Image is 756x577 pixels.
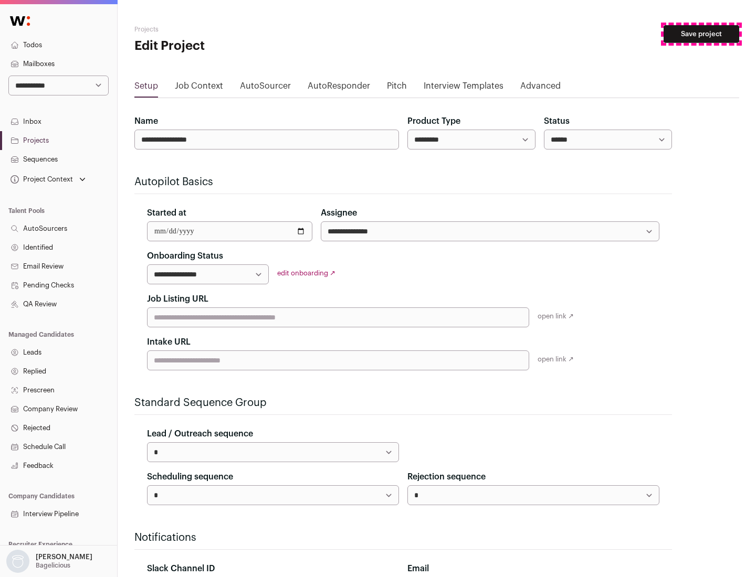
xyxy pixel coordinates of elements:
[4,550,94,573] button: Open dropdown
[134,25,336,34] h2: Projects
[134,175,672,189] h2: Autopilot Basics
[134,38,336,55] h1: Edit Project
[8,175,73,184] div: Project Context
[407,115,460,127] label: Product Type
[147,207,186,219] label: Started at
[147,336,191,348] label: Intake URL
[147,428,253,440] label: Lead / Outreach sequence
[664,25,739,43] button: Save project
[321,207,357,219] label: Assignee
[147,471,233,483] label: Scheduling sequence
[407,562,659,575] div: Email
[147,562,215,575] label: Slack Channel ID
[308,80,370,97] a: AutoResponder
[147,293,208,305] label: Job Listing URL
[8,172,88,187] button: Open dropdown
[4,10,36,31] img: Wellfound
[544,115,570,127] label: Status
[387,80,407,97] a: Pitch
[147,250,223,262] label: Onboarding Status
[240,80,291,97] a: AutoSourcer
[134,80,158,97] a: Setup
[407,471,486,483] label: Rejection sequence
[36,561,70,570] p: Bagelicious
[36,553,92,561] p: [PERSON_NAME]
[134,115,158,127] label: Name
[134,530,672,545] h2: Notifications
[134,396,672,410] h2: Standard Sequence Group
[277,270,335,276] a: edit onboarding ↗
[520,80,561,97] a: Advanced
[6,550,29,573] img: nopic.png
[175,80,223,97] a: Job Context
[424,80,503,97] a: Interview Templates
